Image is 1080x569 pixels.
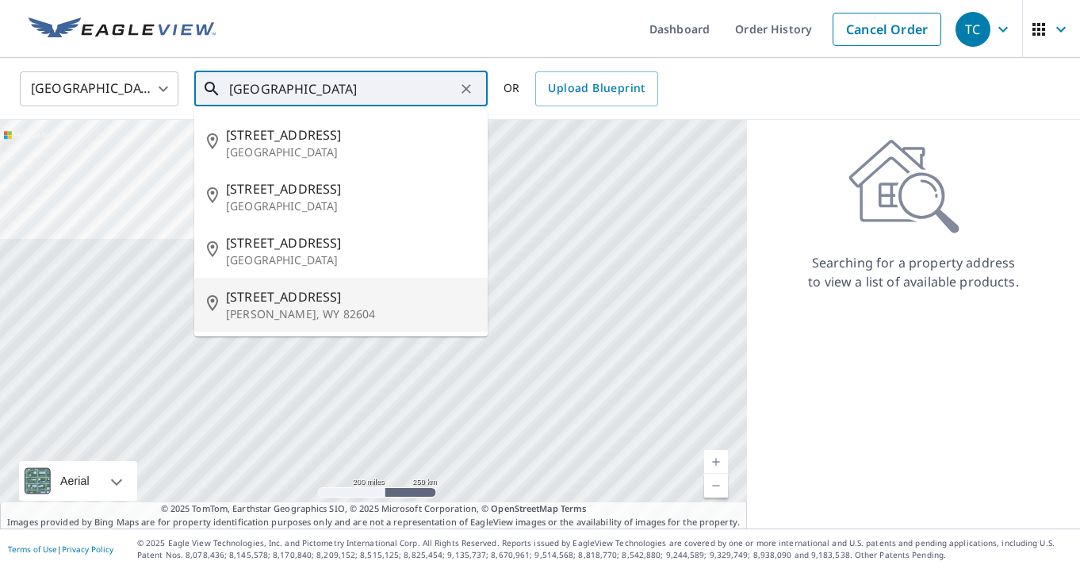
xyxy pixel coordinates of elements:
p: © 2025 Eagle View Technologies, Inc. and Pictometry International Corp. All Rights Reserved. Repo... [137,537,1072,561]
div: OR [504,71,658,106]
span: [STREET_ADDRESS] [226,179,475,198]
a: Upload Blueprint [535,71,657,106]
p: [GEOGRAPHIC_DATA] [226,252,475,268]
a: Privacy Policy [62,544,113,555]
a: Cancel Order [833,13,941,46]
span: © 2025 TomTom, Earthstar Geographics SIO, © 2025 Microsoft Corporation, © [161,502,587,516]
p: [GEOGRAPHIC_DATA] [226,144,475,160]
p: Searching for a property address to view a list of available products. [807,253,1020,291]
span: Upload Blueprint [548,79,645,98]
div: Aerial [19,461,137,501]
p: [PERSON_NAME], WY 82604 [226,306,475,322]
a: Terms [561,502,587,514]
p: | [8,544,113,554]
span: [STREET_ADDRESS] [226,287,475,306]
div: Aerial [56,461,94,501]
div: [GEOGRAPHIC_DATA] [20,67,178,111]
p: [GEOGRAPHIC_DATA] [226,198,475,214]
button: Clear [455,78,477,100]
a: Current Level 5, Zoom In [704,450,728,474]
div: TC [956,12,990,47]
span: [STREET_ADDRESS] [226,125,475,144]
img: EV Logo [29,17,216,41]
input: Search by address or latitude-longitude [229,67,455,111]
a: Current Level 5, Zoom Out [704,474,728,498]
a: OpenStreetMap [491,502,557,514]
a: Terms of Use [8,544,57,555]
span: [STREET_ADDRESS] [226,233,475,252]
